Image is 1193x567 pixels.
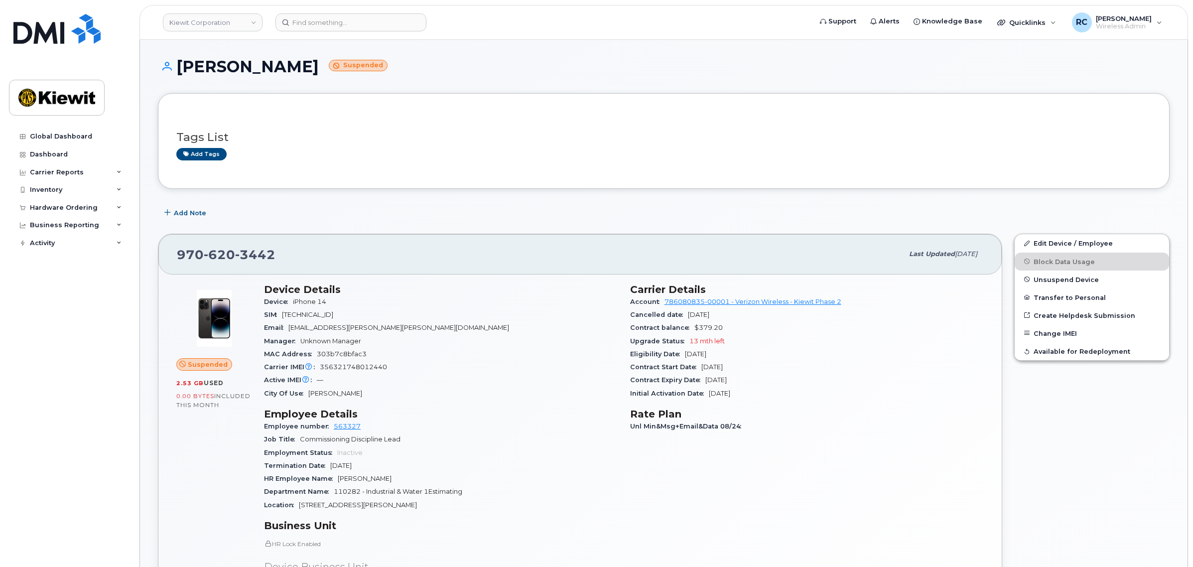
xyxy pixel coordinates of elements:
[184,288,244,348] img: image20231002-3703462-njx0qo.jpeg
[630,390,709,397] span: Initial Activation Date
[264,540,618,548] p: HR Lock Enabled
[264,363,320,371] span: Carrier IMEI
[1015,234,1169,252] a: Edit Device / Employee
[630,283,984,295] h3: Carrier Details
[317,350,367,358] span: 303b7c8bfac3
[334,488,462,495] span: 110282 - Industrial & Water 1Estimating
[158,58,1170,75] h1: [PERSON_NAME]
[705,376,727,384] span: [DATE]
[264,449,337,456] span: Employment Status
[282,311,333,318] span: [TECHNICAL_ID]
[709,390,730,397] span: [DATE]
[176,148,227,160] a: Add tags
[630,423,746,430] span: Unl Min&Msg+Email&Data 08/24
[264,283,618,295] h3: Device Details
[630,408,984,420] h3: Rate Plan
[337,449,363,456] span: Inactive
[338,475,392,482] span: [PERSON_NAME]
[174,208,206,218] span: Add Note
[264,462,330,469] span: Termination Date
[1015,253,1169,271] button: Block Data Usage
[288,324,509,331] span: [EMAIL_ADDRESS][PERSON_NAME][PERSON_NAME][DOMAIN_NAME]
[664,298,841,305] a: 786080835-00001 - Verizon Wireless - Kiewit Phase 2
[176,380,204,387] span: 2.53 GB
[264,423,334,430] span: Employee number
[264,488,334,495] span: Department Name
[1015,306,1169,324] a: Create Helpdesk Submission
[685,350,706,358] span: [DATE]
[317,376,323,384] span: —
[204,247,235,262] span: 620
[1034,348,1130,355] span: Available for Redeployment
[264,311,282,318] span: SIM
[158,204,215,222] button: Add Note
[1015,342,1169,360] button: Available for Redeployment
[630,363,701,371] span: Contract Start Date
[955,250,977,258] span: [DATE]
[630,311,688,318] span: Cancelled date
[264,350,317,358] span: MAC Address
[204,379,224,387] span: used
[300,435,400,443] span: Commissioning Discipline Lead
[176,392,251,409] span: included this month
[300,337,361,345] span: Unknown Manager
[334,423,361,430] a: 563327
[1015,288,1169,306] button: Transfer to Personal
[630,337,689,345] span: Upgrade Status
[688,311,709,318] span: [DATE]
[1015,324,1169,342] button: Change IMEI
[694,324,723,331] span: $379.20
[264,435,300,443] span: Job Title
[176,131,1151,143] h3: Tags List
[176,393,214,400] span: 0.00 Bytes
[264,390,308,397] span: City Of Use
[188,360,228,369] span: Suspended
[630,376,705,384] span: Contract Expiry Date
[1015,271,1169,288] button: Unsuspend Device
[264,475,338,482] span: HR Employee Name
[264,337,300,345] span: Manager
[235,247,275,262] span: 3442
[264,520,618,532] h3: Business Unit
[264,408,618,420] h3: Employee Details
[299,501,417,509] span: [STREET_ADDRESS][PERSON_NAME]
[308,390,362,397] span: [PERSON_NAME]
[630,298,664,305] span: Account
[264,324,288,331] span: Email
[177,247,275,262] span: 970
[293,298,326,305] span: iPhone 14
[630,324,694,331] span: Contract balance
[320,363,387,371] span: 356321748012440
[264,298,293,305] span: Device
[330,462,352,469] span: [DATE]
[264,376,317,384] span: Active IMEI
[909,250,955,258] span: Last updated
[701,363,723,371] span: [DATE]
[630,350,685,358] span: Eligibility Date
[689,337,725,345] span: 13 mth left
[1034,276,1099,283] span: Unsuspend Device
[264,501,299,509] span: Location
[329,60,388,71] small: Suspended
